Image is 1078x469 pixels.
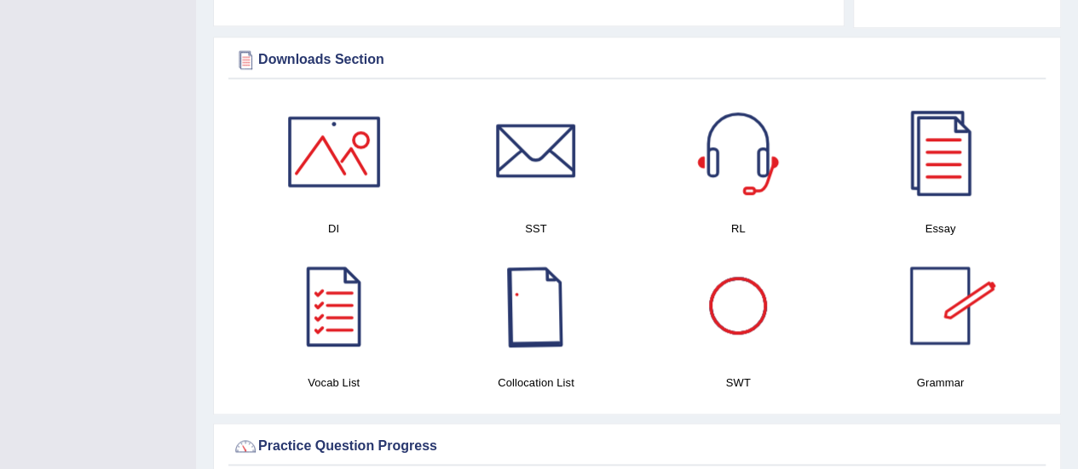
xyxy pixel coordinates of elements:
h4: SWT [646,374,831,392]
h4: Vocab List [241,374,426,392]
div: Downloads Section [233,47,1041,72]
h4: SST [443,220,628,237]
h4: Collocation List [443,374,628,392]
h4: Essay [848,220,1033,237]
h4: DI [241,220,426,237]
h4: Grammar [848,374,1033,392]
h4: RL [646,220,831,237]
div: Practice Question Progress [233,433,1041,459]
